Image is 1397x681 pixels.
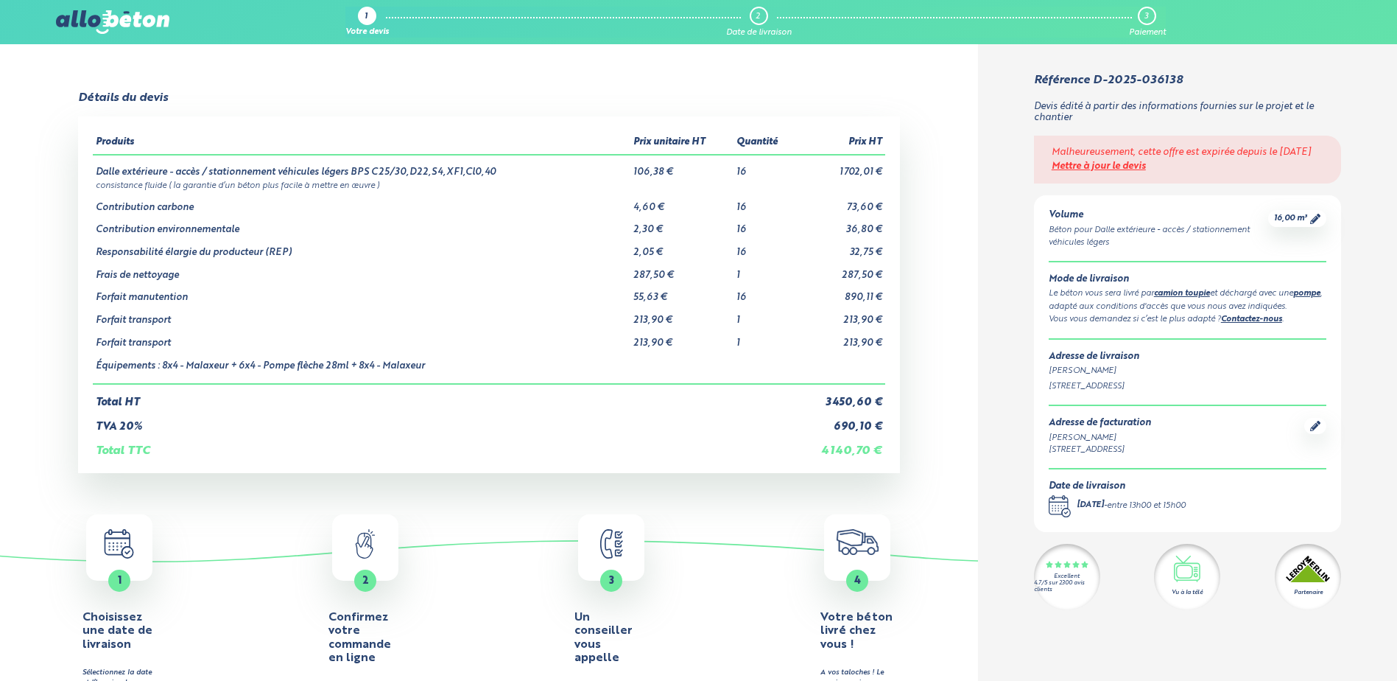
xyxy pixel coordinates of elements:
[1049,432,1151,444] div: [PERSON_NAME]
[1049,313,1326,326] div: Vous vous demandez si c’est le plus adapté ? .
[796,213,885,236] td: 36,80 €
[1293,290,1320,298] a: pompe
[733,326,796,349] td: 1
[93,349,630,385] td: Équipements : 8x4 - Malaxeur + 6x4 - Pompe flèche 28ml + 8x4 - Malaxeur
[733,236,796,259] td: 16
[82,611,156,652] h4: Choisissez une date de livraison
[93,236,630,259] td: Responsabilité élargie du producteur (REP)
[1049,352,1326,363] div: Adresse de livraison
[733,191,796,214] td: 16
[1052,147,1323,158] div: Malheureusement, cette offre est expirée depuis le [DATE]
[93,259,630,282] td: Frais de nettoyage
[837,529,879,555] img: truck.c7a9816ed8b9b1312949.png
[796,409,885,433] td: 690,10 €
[362,576,369,586] span: 2
[796,131,885,155] th: Prix HT
[733,304,796,326] td: 1
[609,576,614,586] span: 3
[733,155,796,178] td: 16
[93,326,630,349] td: Forfait transport
[630,304,733,326] td: 213,90 €
[1049,418,1151,429] div: Adresse de facturation
[345,28,389,38] div: Votre devis
[796,384,885,409] td: 3 450,60 €
[1144,12,1148,21] div: 3
[1034,102,1341,123] p: Devis édité à partir des informations fournies sur le projet et le chantier
[1221,315,1282,324] a: Contactez-nous
[796,326,885,349] td: 213,90 €
[1107,500,1186,512] div: entre 13h00 et 15h00
[630,213,733,236] td: 2,30 €
[630,131,733,155] th: Prix unitaire HT
[93,191,630,214] td: Contribution carbone
[93,155,630,178] td: Dalle extérieure - accès / stationnement véhicules légers BPS C25/30,D22,S4,XF1,Cl0,40
[726,28,792,38] div: Date de livraison
[733,131,796,155] th: Quantité
[1049,287,1326,313] div: Le béton vous sera livré par et déchargé avec une , adapté aux conditions d'accès que vous nous a...
[796,433,885,458] td: 4 140,70 €
[93,433,796,458] td: Total TTC
[1052,161,1146,172] button: Mettre à jour le devis
[820,611,894,652] h4: Votre béton livré chez vous !
[796,191,885,214] td: 73,60 €
[1049,481,1186,492] div: Date de livraison
[1034,580,1100,593] div: 4.7/5 sur 2300 avis clients
[93,304,630,326] td: Forfait transport
[93,131,630,155] th: Produits
[345,7,389,38] a: 1 Votre devis
[630,236,733,259] td: 2,05 €
[1129,7,1166,38] a: 3 Paiement
[756,12,760,21] div: 2
[726,7,792,38] a: 2 Date de livraison
[365,13,367,22] div: 1
[733,281,796,304] td: 16
[1129,28,1166,38] div: Paiement
[796,155,885,178] td: 1 702,01 €
[1077,500,1186,512] div: -
[796,281,885,304] td: 890,11 €
[56,10,169,34] img: allobéton
[1077,500,1104,512] div: [DATE]
[1049,365,1326,377] div: [PERSON_NAME]
[93,384,796,409] td: Total HT
[93,409,796,433] td: TVA 20%
[93,213,630,236] td: Contribution environnementale
[1266,624,1381,665] iframe: Help widget launcher
[630,281,733,304] td: 55,63 €
[93,178,884,191] td: consistance fluide ( la garantie d’un béton plus facile à mettre en œuvre )
[733,259,796,282] td: 1
[1154,290,1210,298] a: camion toupie
[733,213,796,236] td: 16
[1049,380,1326,393] div: [STREET_ADDRESS]
[796,236,885,259] td: 32,75 €
[1049,224,1268,249] div: Béton pour Dalle extérieure - accès / stationnement véhicules légers
[630,326,733,349] td: 213,90 €
[118,576,122,586] span: 1
[630,191,733,214] td: 4,60 €
[1172,588,1203,597] div: Vu à la télé
[796,304,885,326] td: 213,90 €
[1049,444,1151,456] div: [STREET_ADDRESS]
[328,611,402,666] h4: Confirmez votre commande en ligne
[1049,210,1268,221] div: Volume
[93,281,630,304] td: Forfait manutention
[78,91,168,105] div: Détails du devis
[1054,573,1080,580] div: Excellent
[1034,74,1183,87] div: Référence D-2025-036138
[574,611,648,666] h4: Un conseiller vous appelle
[796,259,885,282] td: 287,50 €
[630,259,733,282] td: 287,50 €
[854,576,861,586] span: 4
[1294,588,1323,597] div: Partenaire
[630,155,733,178] td: 106,38 €
[1049,274,1326,285] div: Mode de livraison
